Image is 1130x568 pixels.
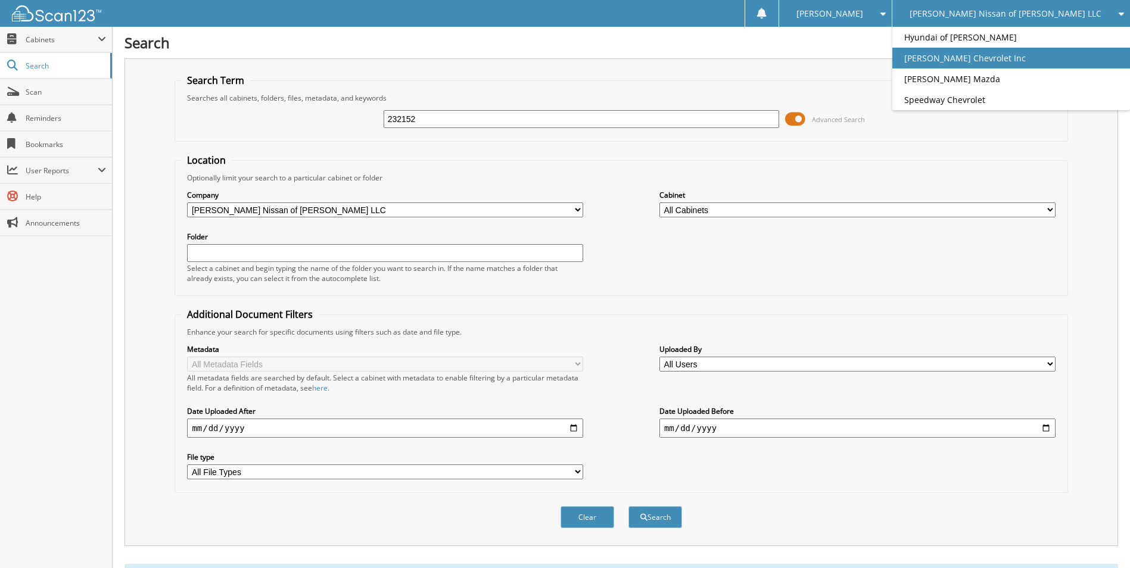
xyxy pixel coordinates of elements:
span: Help [26,192,106,202]
legend: Search Term [181,74,250,87]
label: Company [187,190,583,200]
label: Folder [187,232,583,242]
h1: Search [124,33,1118,52]
a: Hyundai of [PERSON_NAME] [892,27,1130,48]
div: All metadata fields are searched by default. Select a cabinet with metadata to enable filtering b... [187,373,583,393]
span: [PERSON_NAME] [796,10,863,17]
a: [PERSON_NAME] Chevrolet Inc [892,48,1130,68]
input: end [659,419,1056,438]
label: Metadata [187,344,583,354]
label: Cabinet [659,190,1056,200]
span: Cabinets [26,35,98,45]
legend: Location [181,154,232,167]
label: File type [187,452,583,462]
a: Speedway Chevrolet [892,89,1130,110]
label: Date Uploaded Before [659,406,1056,416]
div: Optionally limit your search to a particular cabinet or folder [181,173,1061,183]
img: scan123-logo-white.svg [12,5,101,21]
span: User Reports [26,166,98,176]
span: [PERSON_NAME] Nissan of [PERSON_NAME] LLC [910,10,1101,17]
span: Announcements [26,218,106,228]
button: Clear [561,506,614,528]
span: Scan [26,87,106,97]
span: Search [26,61,104,71]
a: here [312,383,328,393]
iframe: Chat Widget [1070,511,1130,568]
button: Search [628,506,682,528]
input: start [187,419,583,438]
legend: Additional Document Filters [181,308,319,321]
div: Select a cabinet and begin typing the name of the folder you want to search in. If the name match... [187,263,583,283]
div: Searches all cabinets, folders, files, metadata, and keywords [181,93,1061,103]
span: Reminders [26,113,106,123]
span: Advanced Search [812,115,865,124]
a: [PERSON_NAME] Mazda [892,68,1130,89]
label: Date Uploaded After [187,406,583,416]
span: Bookmarks [26,139,106,149]
div: Enhance your search for specific documents using filters such as date and file type. [181,327,1061,337]
label: Uploaded By [659,344,1056,354]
